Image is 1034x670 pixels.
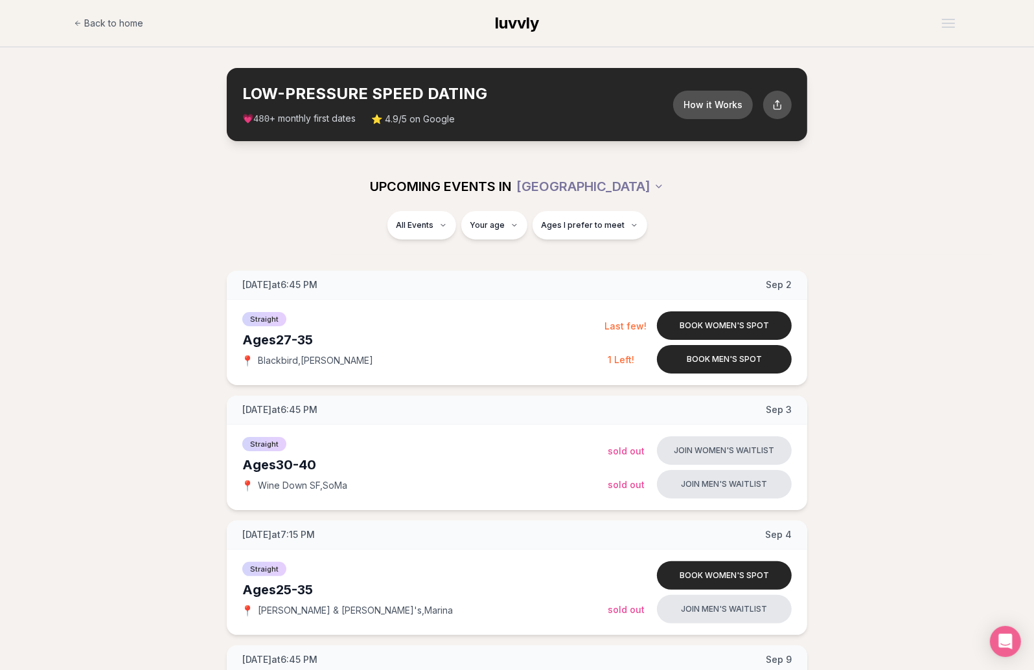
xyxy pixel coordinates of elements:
[242,403,317,416] span: [DATE] at 6:45 PM
[242,437,286,451] span: Straight
[937,14,960,33] button: Open menu
[608,354,634,365] span: 1 Left!
[766,278,792,291] span: Sep 2
[517,172,664,201] button: [GEOGRAPHIC_DATA]
[495,13,539,34] a: luvvly
[608,445,645,456] span: Sold Out
[657,595,792,623] button: Join men's waitlist
[242,528,315,541] span: [DATE] at 7:15 PM
[657,311,792,340] button: Book women's spot
[533,211,647,240] button: Ages I prefer to meet
[657,436,792,465] button: Join women's waitlist
[765,528,792,541] span: Sep 4
[242,456,608,474] div: Ages 30-40
[242,653,317,666] span: [DATE] at 6:45 PM
[495,14,539,32] span: luvvly
[253,114,270,124] span: 480
[242,562,286,576] span: Straight
[766,403,792,416] span: Sep 3
[371,177,512,195] span: UPCOMING EVENTS IN
[608,604,645,615] span: Sold Out
[258,604,453,617] span: [PERSON_NAME] & [PERSON_NAME]'s , Marina
[242,331,604,349] div: Ages 27-35
[608,479,645,490] span: Sold Out
[74,10,143,36] a: Back to home
[604,320,647,331] span: Last few!
[990,626,1021,657] div: Open Intercom Messenger
[542,220,625,230] span: Ages I prefer to meet
[84,17,143,30] span: Back to home
[673,91,753,119] button: How it Works
[242,581,608,599] div: Ages 25-35
[242,112,356,126] span: 💗 + monthly first dates
[242,278,317,291] span: [DATE] at 6:45 PM
[242,605,253,616] span: 📍
[242,355,253,366] span: 📍
[242,480,253,491] span: 📍
[657,345,792,374] button: Book men's spot
[470,220,505,230] span: Your age
[258,479,347,492] span: Wine Down SF , SoMa
[258,354,373,367] span: Blackbird , [PERSON_NAME]
[371,113,455,126] span: ⭐ 4.9/5 on Google
[242,84,673,104] h2: LOW-PRESSURE SPEED DATING
[461,211,527,240] button: Your age
[657,470,792,498] button: Join men's waitlist
[242,312,286,326] span: Straight
[387,211,456,240] button: All Events
[396,220,434,230] span: All Events
[766,653,792,666] span: Sep 9
[657,561,792,590] button: Book women's spot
